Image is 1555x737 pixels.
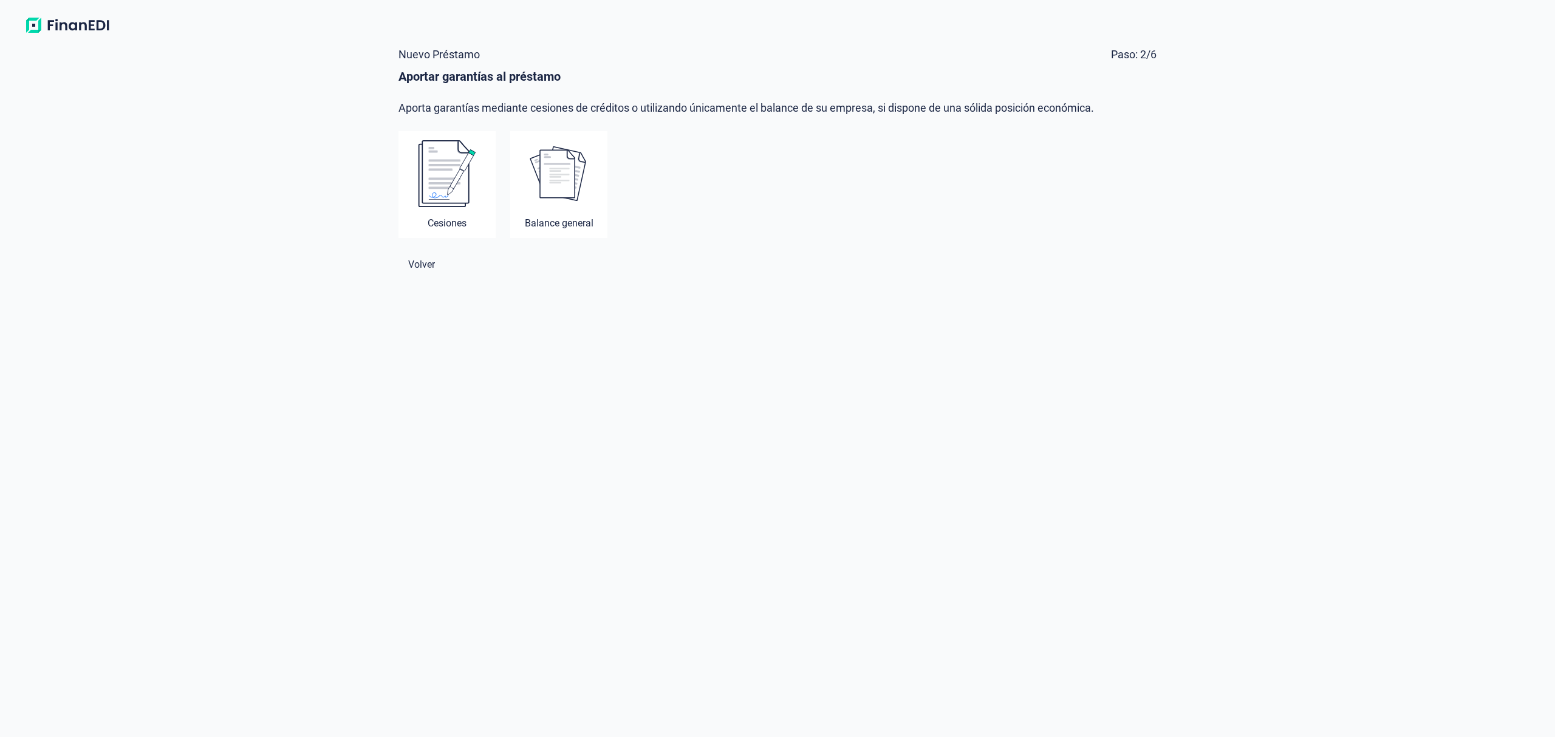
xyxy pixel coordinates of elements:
button: Volver [398,253,445,277]
span: Volver [408,257,435,272]
span: Paso: 2/6 [1111,49,1157,61]
img: Balance general [530,140,588,208]
div: Aporta garantías mediante cesiones de créditos o utilizando únicamente el balance de su empresa, ... [398,92,1157,114]
div: Balance general [525,217,593,229]
b: Aportar garantías al préstamo [398,69,561,84]
div: Balance general [510,131,607,238]
div: Cesiones [428,217,466,229]
img: Logo de aplicación [19,15,115,36]
img: Cesiones [418,140,476,208]
span: Nuevo Préstamo [398,49,480,61]
div: Cesiones [398,131,496,238]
